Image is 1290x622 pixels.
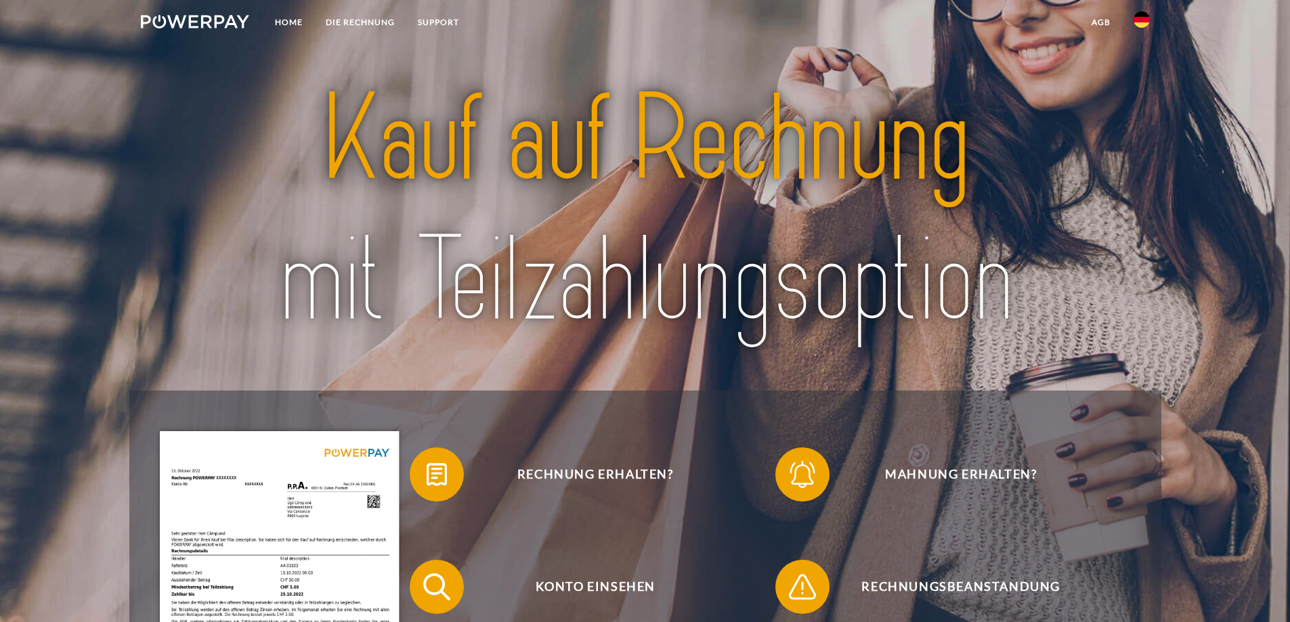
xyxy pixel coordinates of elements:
img: qb_bill.svg [420,458,454,491]
span: Rechnung erhalten? [429,447,761,502]
img: title-powerpay_de.svg [190,62,1100,359]
img: qb_bell.svg [786,458,819,491]
button: Konto einsehen [410,560,762,614]
a: DIE RECHNUNG [314,10,406,35]
img: de [1134,12,1150,28]
img: logo-powerpay-white.svg [141,15,250,28]
span: Mahnung erhalten? [795,447,1127,502]
img: qb_warning.svg [786,570,819,604]
span: Konto einsehen [429,560,761,614]
button: Rechnung erhalten? [410,447,762,502]
span: Rechnungsbeanstandung [795,560,1127,614]
a: Home [263,10,314,35]
a: agb [1080,10,1122,35]
a: SUPPORT [406,10,471,35]
img: qb_search.svg [420,570,454,604]
button: Rechnungsbeanstandung [775,560,1127,614]
button: Mahnung erhalten? [775,447,1127,502]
